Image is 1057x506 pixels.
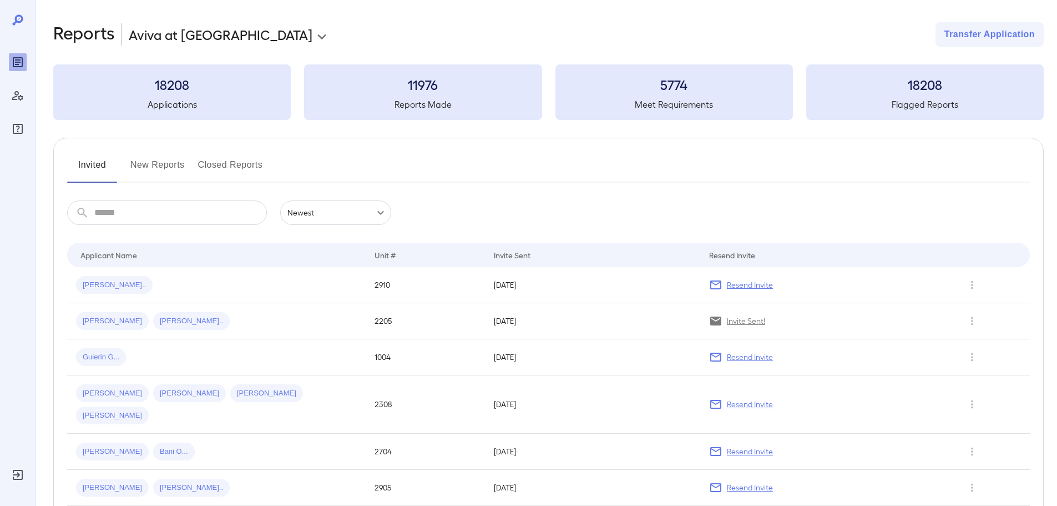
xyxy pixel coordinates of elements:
[9,53,27,71] div: Reports
[153,388,226,399] span: [PERSON_NAME]
[53,22,115,47] h2: Reports
[485,267,700,303] td: [DATE]
[366,303,485,339] td: 2205
[806,76,1044,93] h3: 18208
[485,470,700,506] td: [DATE]
[963,395,981,413] button: Row Actions
[153,316,230,327] span: [PERSON_NAME]..
[153,447,195,457] span: Bani O...
[76,280,153,290] span: [PERSON_NAME]..
[935,22,1044,47] button: Transfer Application
[963,312,981,330] button: Row Actions
[485,339,700,375] td: [DATE]
[366,339,485,375] td: 1004
[963,276,981,294] button: Row Actions
[366,470,485,506] td: 2905
[727,279,773,290] p: Resend Invite
[709,248,755,262] div: Resend Invite
[727,352,773,363] p: Resend Invite
[130,156,185,183] button: New Reports
[485,303,700,339] td: [DATE]
[727,482,773,493] p: Resend Invite
[366,267,485,303] td: 2910
[9,120,27,138] div: FAQ
[485,375,700,434] td: [DATE]
[963,348,981,366] button: Row Actions
[727,315,765,327] p: Invite Sent!
[494,248,530,262] div: Invite Sent
[76,447,149,457] span: [PERSON_NAME]
[304,76,542,93] h3: 11976
[53,76,291,93] h3: 18208
[963,479,981,497] button: Row Actions
[198,156,263,183] button: Closed Reports
[375,248,396,262] div: Unit #
[555,98,793,111] h5: Meet Requirements
[80,248,137,262] div: Applicant Name
[153,483,230,493] span: [PERSON_NAME]..
[53,64,1044,120] summary: 18208Applications11976Reports Made5774Meet Requirements18208Flagged Reports
[727,399,773,410] p: Resend Invite
[129,26,312,43] p: Aviva at [GEOGRAPHIC_DATA]
[806,98,1044,111] h5: Flagged Reports
[366,434,485,470] td: 2704
[963,443,981,460] button: Row Actions
[76,483,149,493] span: [PERSON_NAME]
[76,410,149,421] span: [PERSON_NAME]
[727,446,773,457] p: Resend Invite
[230,388,303,399] span: [PERSON_NAME]
[53,98,291,111] h5: Applications
[67,156,117,183] button: Invited
[280,201,391,225] div: Newest
[366,375,485,434] td: 2308
[9,466,27,484] div: Log Out
[485,434,700,470] td: [DATE]
[76,352,126,363] span: Guierin G...
[9,87,27,104] div: Manage Users
[76,388,149,399] span: [PERSON_NAME]
[555,76,793,93] h3: 5774
[304,98,542,111] h5: Reports Made
[76,316,149,327] span: [PERSON_NAME]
